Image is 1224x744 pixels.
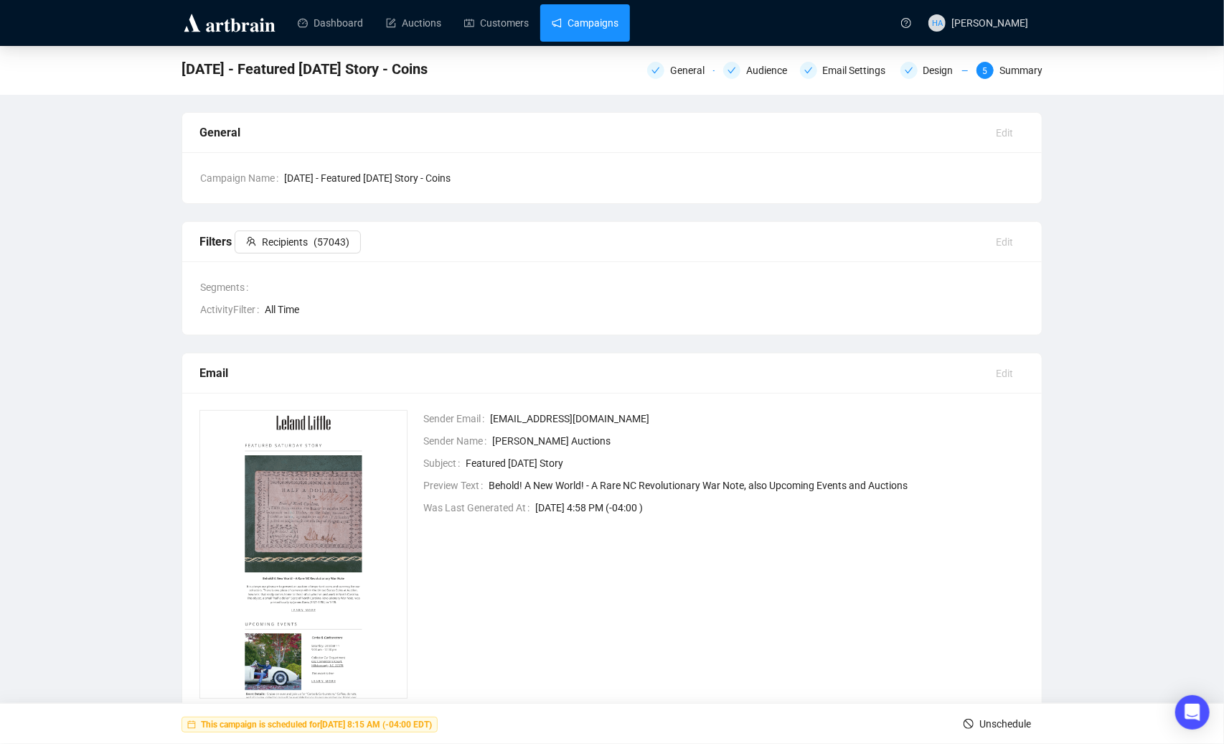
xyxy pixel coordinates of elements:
[265,302,1025,317] span: All Time
[804,66,813,75] span: check
[424,500,536,516] span: Was Last Generated At
[1175,695,1210,730] div: Open Intercom Messenger
[952,712,1042,735] button: Unschedule
[464,4,529,42] a: Customers
[976,62,1042,79] div: 5Summary
[424,455,466,471] span: Subject
[900,62,968,79] div: Design
[424,411,491,427] span: Sender Email
[647,62,715,79] div: General
[493,433,1025,449] span: [PERSON_NAME] Auctions
[964,719,974,729] span: stop
[424,433,493,449] span: Sender Name
[723,62,791,79] div: Audience
[199,364,984,382] div: Email
[979,704,1031,744] span: Unschedule
[200,170,284,186] span: Campaign Name
[199,124,984,141] div: General
[489,478,1025,493] span: Behold! A New World! - A Rare NC Revolutionary War Note, also Upcoming Events and Auctions
[187,720,196,729] span: calendar
[182,11,278,34] img: logo
[728,66,736,75] span: check
[984,121,1025,144] button: Edit
[298,4,363,42] a: Dashboard
[466,455,1025,471] span: Featured [DATE] Story
[931,17,942,29] span: HA
[536,500,1025,516] span: [DATE] 4:58 PM (-04:00 )
[951,17,1028,29] span: [PERSON_NAME]
[984,231,1025,254] button: Edit
[923,62,962,79] div: Design
[982,66,987,76] span: 5
[670,62,713,79] div: General
[905,66,913,75] span: check
[984,362,1025,385] button: Edit
[746,62,796,79] div: Audience
[552,4,618,42] a: Campaigns
[182,57,428,80] span: 9-17-2025 - Featured Saturday Story - Coins
[901,18,911,28] span: question-circle
[262,234,308,250] span: Recipients
[199,235,361,248] span: Filters
[314,234,349,250] span: ( 57043 )
[199,410,408,699] img: 1758310378073-OssNViGpRpyvlGgY.png
[651,66,660,75] span: check
[200,302,265,317] span: ActivityFilter
[999,62,1042,79] div: Summary
[201,720,432,730] strong: This campaign is scheduled for [DATE] 8:15 AM (-04:00 EDT)
[246,236,256,246] span: team
[200,279,254,295] span: Segments
[424,478,489,493] span: Preview Text
[284,170,1025,186] span: [DATE] - Featured [DATE] Story - Coins
[800,62,892,79] div: Email Settings
[823,62,895,79] div: Email Settings
[386,4,441,42] a: Auctions
[235,231,361,254] button: Recipients(57043)
[491,411,1025,427] span: [EMAIL_ADDRESS][DOMAIN_NAME]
